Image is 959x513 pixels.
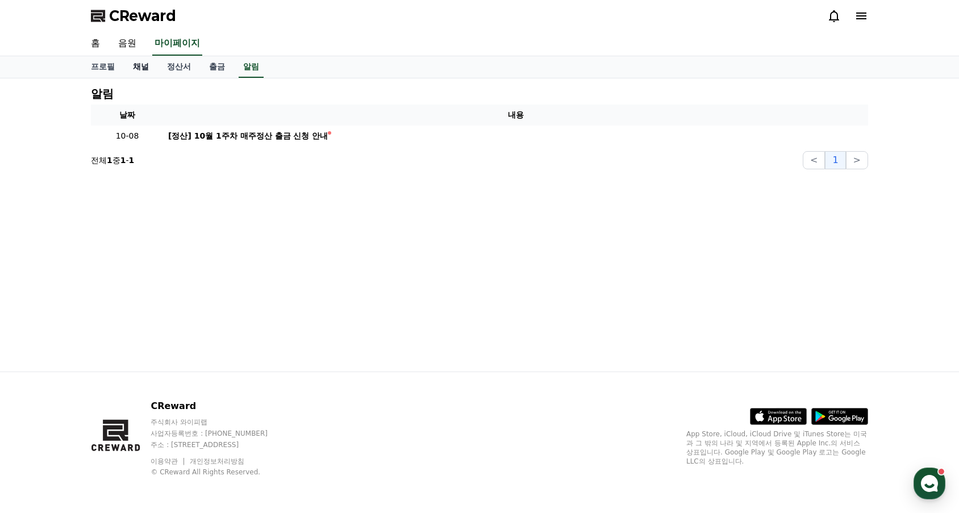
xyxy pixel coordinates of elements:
button: 1 [825,151,845,169]
p: 주소 : [STREET_ADDRESS] [151,440,289,449]
a: 대화 [75,360,147,389]
img: logo_orange.svg [18,18,27,27]
p: 사업자등록번호 : [PHONE_NUMBER] [151,429,289,438]
a: 출금 [200,56,234,78]
span: 대화 [104,378,118,387]
strong: 1 [120,156,126,165]
div: Domain: [DOMAIN_NAME] [30,30,125,39]
a: 마이페이지 [152,32,202,56]
a: 채널 [124,56,158,78]
th: 내용 [164,105,868,126]
strong: 1 [107,156,112,165]
a: 홈 [82,32,109,56]
p: 전체 중 - [91,155,134,166]
a: 프로필 [82,56,124,78]
p: © CReward All Rights Reserved. [151,468,289,477]
th: 날짜 [91,105,164,126]
a: 개인정보처리방침 [190,457,244,465]
span: CReward [109,7,176,25]
div: v 4.0.25 [32,18,56,27]
h4: 알림 [91,87,114,100]
p: 10-08 [95,130,159,142]
a: 설정 [147,360,218,389]
button: > [846,151,868,169]
img: website_grey.svg [18,30,27,39]
a: CReward [91,7,176,25]
span: 홈 [36,377,43,386]
a: [정산] 10월 1주차 매주정산 출금 신청 안내 [168,130,864,142]
p: App Store, iCloud, iCloud Drive 및 iTunes Store는 미국과 그 밖의 나라 및 지역에서 등록된 Apple Inc.의 서비스 상표입니다. Goo... [686,429,868,466]
button: < [803,151,825,169]
div: Domain Overview [43,67,102,74]
a: 음원 [109,32,145,56]
img: tab_keywords_by_traffic_grey.svg [113,66,122,75]
strong: 1 [129,156,135,165]
a: 홈 [3,360,75,389]
span: 설정 [176,377,189,386]
img: tab_domain_overview_orange.svg [31,66,40,75]
div: Keywords by Traffic [126,67,191,74]
p: CReward [151,399,289,413]
p: 주식회사 와이피랩 [151,418,289,427]
a: 정산서 [158,56,200,78]
a: 이용약관 [151,457,186,465]
a: 알림 [239,56,264,78]
div: [정산] 10월 1주차 매주정산 출금 신청 안내 [168,130,328,142]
